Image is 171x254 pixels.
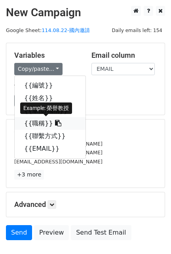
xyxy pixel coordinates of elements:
[20,102,72,114] div: Example: 榮譽教授
[34,225,69,240] a: Preview
[14,159,103,165] small: [EMAIL_ADDRESS][DOMAIN_NAME]
[6,27,90,33] small: Google Sheet:
[15,142,85,155] a: {{EMAIL}}
[6,225,32,240] a: Send
[14,170,44,180] a: +3 more
[71,225,131,240] a: Send Test Email
[14,200,157,209] h5: Advanced
[15,117,85,130] a: {{職稱}}
[6,6,165,19] h2: New Campaign
[109,26,165,35] span: Daily emails left: 154
[14,150,103,155] small: [EMAIL_ADDRESS][DOMAIN_NAME]
[109,27,165,33] a: Daily emails left: 154
[14,141,103,147] small: [EMAIL_ADDRESS][DOMAIN_NAME]
[15,92,85,104] a: {{姓名}}
[15,130,85,142] a: {{聯繫方式}}
[42,27,90,33] a: 114.08.22-國內邀請
[15,104,85,117] a: {{單位/職稱}}
[14,63,63,75] a: Copy/paste...
[131,216,171,254] iframe: Chat Widget
[91,51,157,60] h5: Email column
[15,79,85,92] a: {{編號}}
[131,216,171,254] div: 聊天小工具
[14,51,80,60] h5: Variables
